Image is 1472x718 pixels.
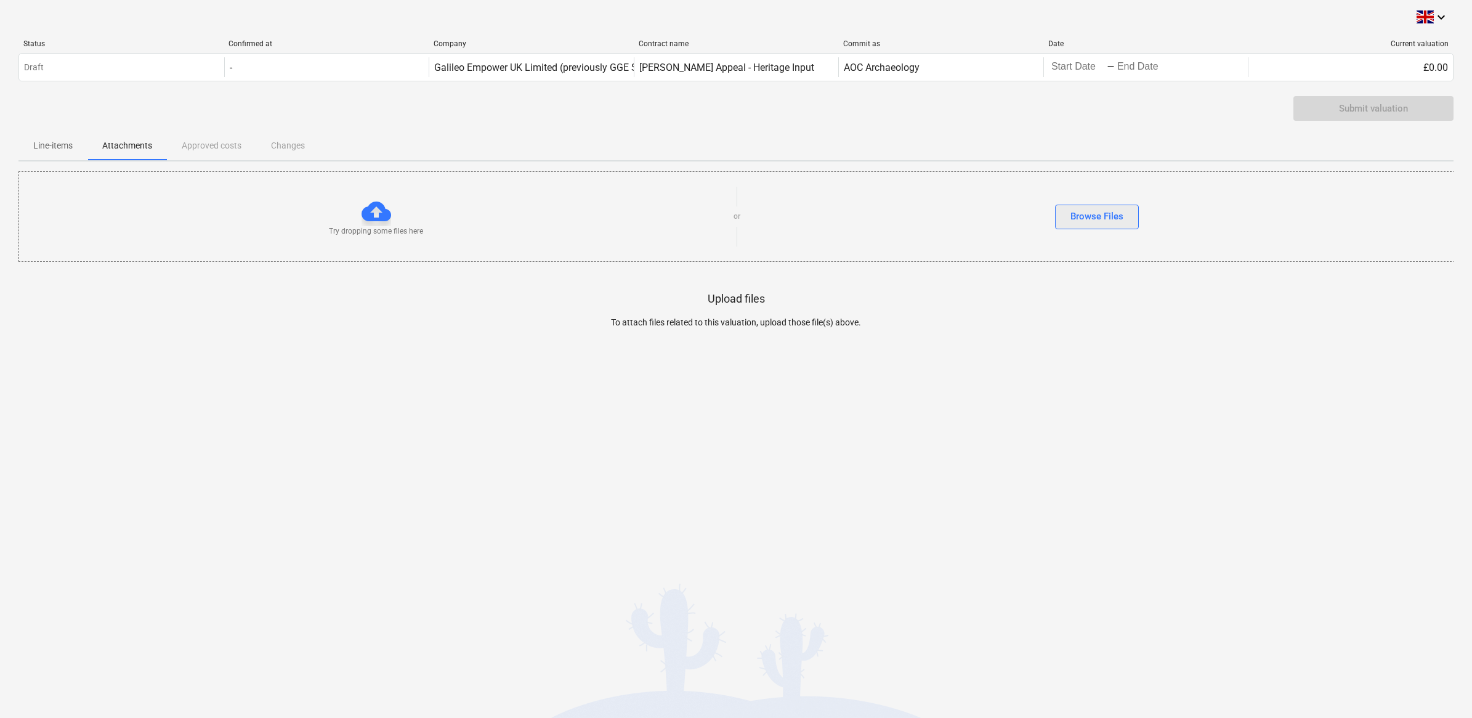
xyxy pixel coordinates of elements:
[843,39,1038,48] div: Commit as
[1253,39,1449,48] div: Current valuation
[18,171,1455,262] div: Try dropping some files hereorBrowse Files
[844,62,920,73] div: AOC Archaeology
[33,139,73,152] p: Line-items
[24,61,44,74] p: Draft
[734,211,740,222] p: or
[434,39,629,48] div: Company
[1055,205,1139,229] button: Browse Files
[1434,10,1449,25] i: keyboard_arrow_down
[1248,57,1453,77] div: £0.00
[1049,59,1107,76] input: Start Date
[102,139,152,152] p: Attachments
[1115,59,1173,76] input: End Date
[639,62,814,73] div: [PERSON_NAME] Appeal - Heritage Input
[1070,208,1123,224] div: Browse Files
[23,39,219,48] div: Status
[639,39,834,48] div: Contract name
[708,292,765,306] p: Upload files
[1107,63,1115,71] div: -
[1048,39,1244,48] div: Date
[434,62,709,73] div: Galileo Empower UK Limited (previously GGE Scotland Limited)
[230,62,232,73] div: -
[378,316,1095,329] p: To attach files related to this valuation, upload those file(s) above.
[329,226,423,237] p: Try dropping some files here
[228,39,424,48] div: Confirmed at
